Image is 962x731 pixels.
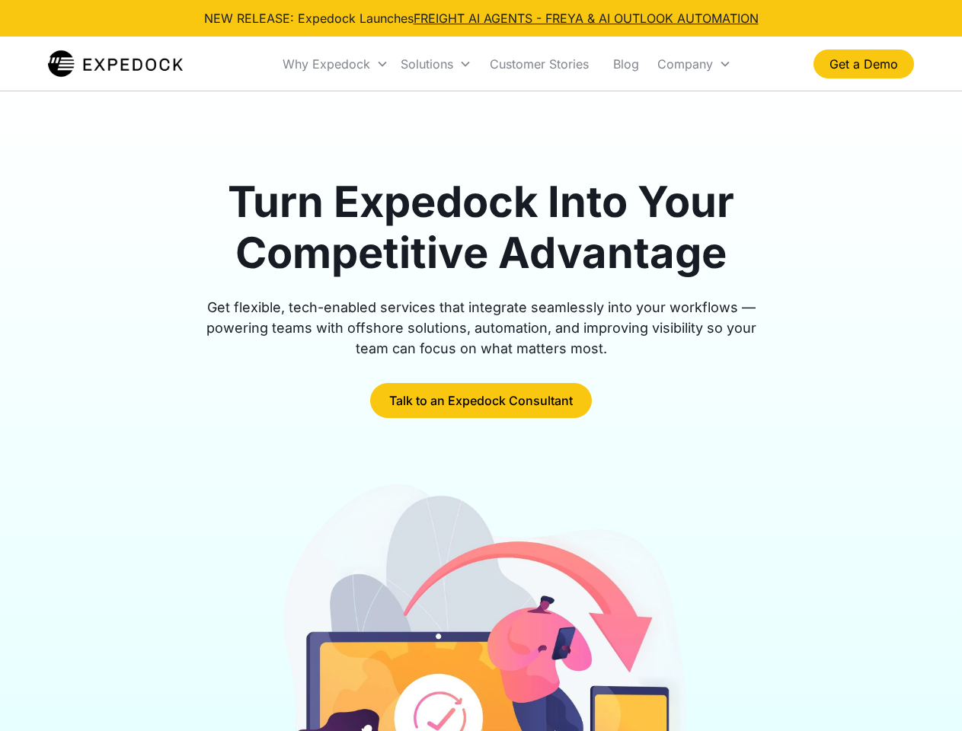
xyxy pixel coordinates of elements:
[48,49,183,79] img: Expedock Logo
[189,297,774,359] div: Get flexible, tech-enabled services that integrate seamlessly into your workflows — powering team...
[283,56,370,72] div: Why Expedock
[401,56,453,72] div: Solutions
[48,49,183,79] a: home
[813,49,914,78] a: Get a Demo
[651,38,737,90] div: Company
[657,56,713,72] div: Company
[478,38,601,90] a: Customer Stories
[189,177,774,279] h1: Turn Expedock Into Your Competitive Advantage
[370,383,592,418] a: Talk to an Expedock Consultant
[886,658,962,731] iframe: Chat Widget
[204,9,759,27] div: NEW RELEASE: Expedock Launches
[414,11,759,26] a: FREIGHT AI AGENTS - FREYA & AI OUTLOOK AUTOMATION
[601,38,651,90] a: Blog
[395,38,478,90] div: Solutions
[276,38,395,90] div: Why Expedock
